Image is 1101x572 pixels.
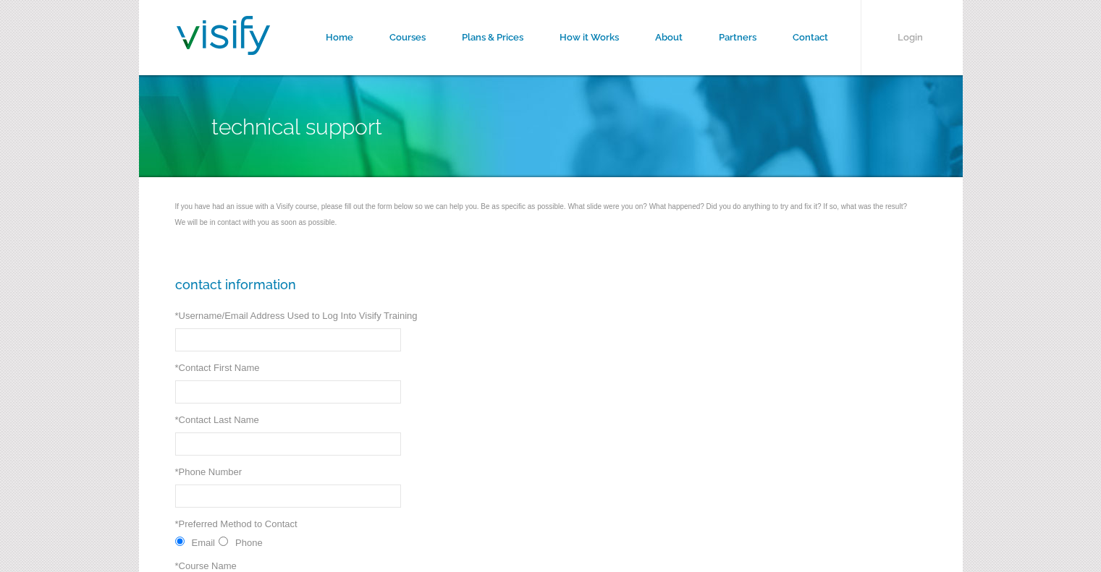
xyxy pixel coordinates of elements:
[175,362,260,373] label: Contact First Name
[175,466,242,477] label: Phone Number
[192,537,216,548] label: Email
[177,16,270,55] img: Visify Training
[211,114,382,140] span: Technical Support
[177,38,270,59] a: Visify Training
[175,518,298,529] label: Preferred Method to Contact
[235,537,263,548] label: Phone
[175,202,927,226] div: If you have had an issue with a Visify course, please fill out the form below so we can help you....
[175,277,927,292] h3: Contact Information
[175,310,418,321] label: Username/Email Address Used to Log Into Visify Training
[175,560,237,571] label: Course Name
[175,414,259,425] label: Contact Last Name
